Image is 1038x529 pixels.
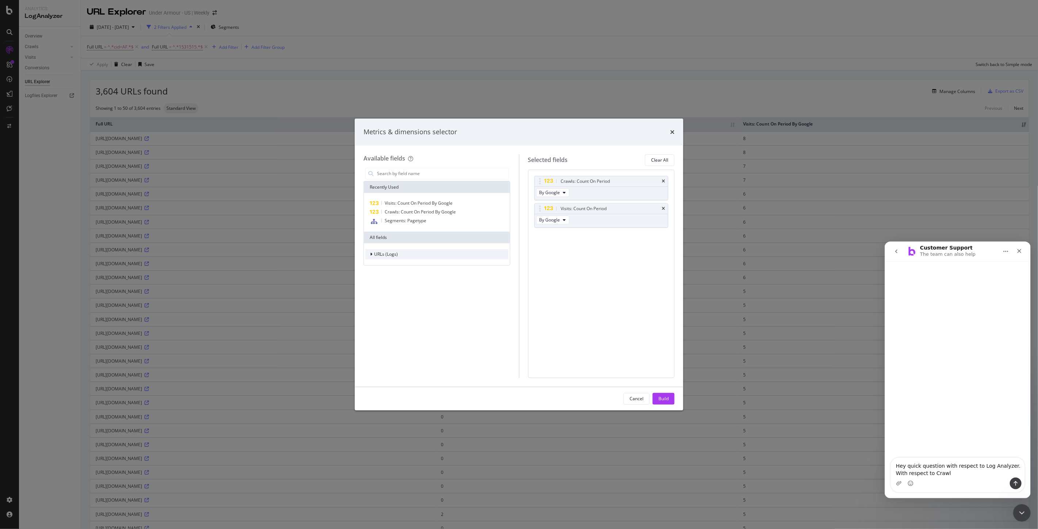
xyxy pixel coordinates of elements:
[376,168,508,179] input: Search by field name
[539,189,560,196] span: By Google
[385,209,456,215] span: Crawls: Count On Period By Google
[385,200,453,206] span: Visits: Count On Period By Google
[658,395,669,402] div: Build
[355,119,683,410] div: modal
[374,251,398,257] span: URLs (Logs)
[364,127,457,137] div: Metrics & dimensions selector
[364,154,405,162] div: Available fields
[645,154,674,166] button: Clear All
[561,178,610,185] div: Crawls: Count On Period
[385,217,426,224] span: Segments: Pagetype
[534,203,669,228] div: Visits: Count On PeriodtimesBy Google
[651,157,668,163] div: Clear All
[536,188,569,197] button: By Google
[630,395,643,402] div: Cancel
[885,242,1031,498] iframe: Intercom live chat
[539,217,560,223] span: By Google
[662,206,665,211] div: times
[670,127,674,137] div: times
[528,156,568,164] div: Selected fields
[653,393,674,405] button: Build
[662,179,665,184] div: times
[1013,504,1031,522] iframe: Intercom live chat
[364,232,510,243] div: All fields
[536,216,569,224] button: By Google
[364,181,510,193] div: Recently Used
[623,393,650,405] button: Cancel
[561,205,607,212] div: Visits: Count On Period
[534,176,669,200] div: Crawls: Count On PeriodtimesBy Google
